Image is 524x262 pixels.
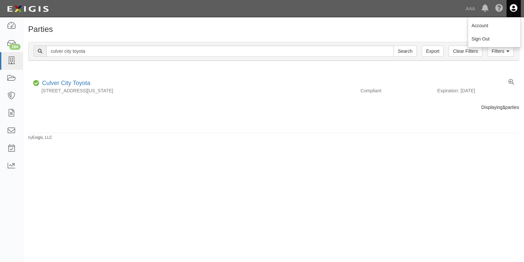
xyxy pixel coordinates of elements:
a: Sign Out [468,32,520,45]
a: Culver City Toyota [42,80,90,86]
div: [STREET_ADDRESS][US_STATE] [28,87,355,94]
div: Expiration: [DATE] [437,87,519,94]
div: 164 [9,44,21,50]
h1: Parties [28,25,519,34]
a: AAA [462,2,478,15]
small: by [28,135,52,140]
a: Exigis, LLC [32,135,52,140]
a: Export [422,45,444,57]
a: Account [468,19,520,32]
div: Culver City Toyota [39,79,90,88]
b: 1 [502,105,505,110]
a: Filters [487,45,514,57]
input: Search [46,45,394,57]
a: Clear Filters [448,45,482,57]
input: Search [393,45,417,57]
i: Help Center - Complianz [495,5,503,13]
div: Compliant [355,87,437,94]
div: Displaying parties [23,104,524,111]
i: Compliant [33,81,39,86]
a: View results summary [508,79,514,86]
img: logo-5460c22ac91f19d4615b14bd174203de0afe785f0fc80cf4dbbc73dc1793850b.png [5,3,51,15]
